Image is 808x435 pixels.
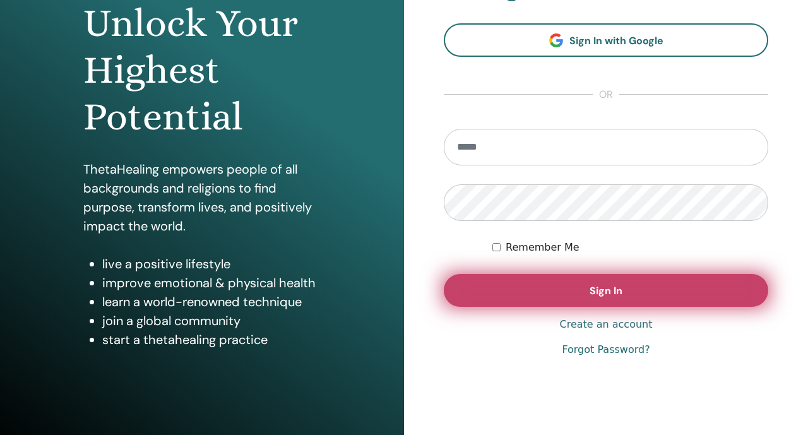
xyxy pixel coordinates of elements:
a: Forgot Password? [562,342,650,357]
label: Remember Me [506,240,579,255]
li: learn a world-renowned technique [102,292,321,311]
span: or [593,87,619,102]
span: Sign In with Google [569,34,663,47]
div: Keep me authenticated indefinitely or until I manually logout [492,240,768,255]
li: improve emotional & physical health [102,273,321,292]
button: Sign In [444,274,768,307]
span: Sign In [590,284,622,297]
li: start a thetahealing practice [102,330,321,349]
a: Create an account [559,317,652,332]
li: join a global community [102,311,321,330]
a: Sign In with Google [444,23,768,57]
li: live a positive lifestyle [102,254,321,273]
p: ThetaHealing empowers people of all backgrounds and religions to find purpose, transform lives, a... [83,160,321,235]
